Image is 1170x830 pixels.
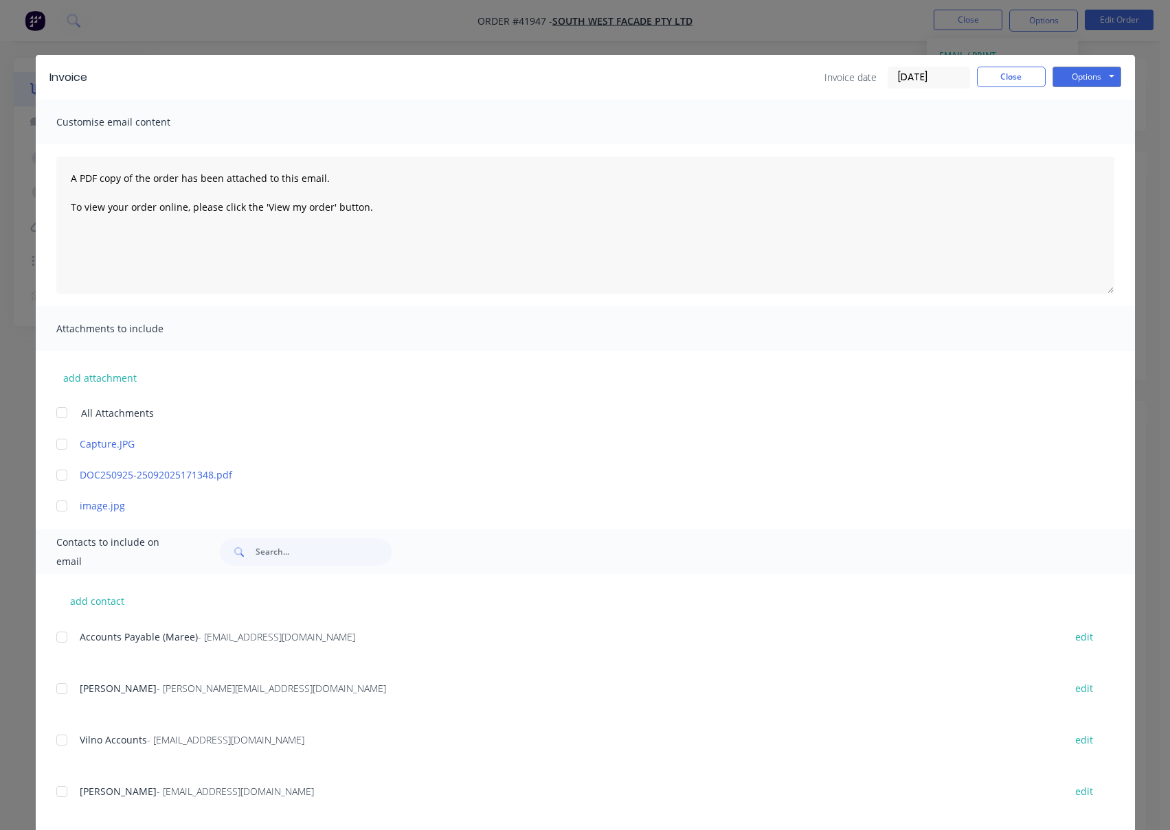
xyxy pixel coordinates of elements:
[1067,782,1101,800] button: edit
[80,437,1050,451] a: Capture.JPG
[1067,679,1101,698] button: edit
[157,785,314,798] span: - [EMAIL_ADDRESS][DOMAIN_NAME]
[147,733,304,746] span: - [EMAIL_ADDRESS][DOMAIN_NAME]
[80,682,157,695] span: [PERSON_NAME]
[1053,67,1121,87] button: Options
[198,630,355,643] span: - [EMAIL_ADDRESS][DOMAIN_NAME]
[80,733,147,746] span: Vilno Accounts
[80,468,1050,482] a: DOC250925-25092025171348.pdf
[977,67,1046,87] button: Close
[56,113,207,132] span: Customise email content
[80,785,157,798] span: [PERSON_NAME]
[56,157,1114,294] textarea: A PDF copy of the order has been attached to this email. To view your order online, please click ...
[256,538,392,566] input: Search...
[49,69,87,86] div: Invoice
[56,367,144,388] button: add attachment
[1067,627,1101,646] button: edit
[157,682,386,695] span: - [PERSON_NAME][EMAIL_ADDRESS][DOMAIN_NAME]
[824,70,877,84] span: Invoice date
[81,406,154,420] span: All Attachments
[56,590,139,611] button: add contact
[80,630,198,643] span: Accounts Payable (Maree)
[56,533,186,571] span: Contacts to include on email
[56,319,207,338] span: Attachments to include
[80,498,1050,513] a: image.jpg
[1067,730,1101,749] button: edit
